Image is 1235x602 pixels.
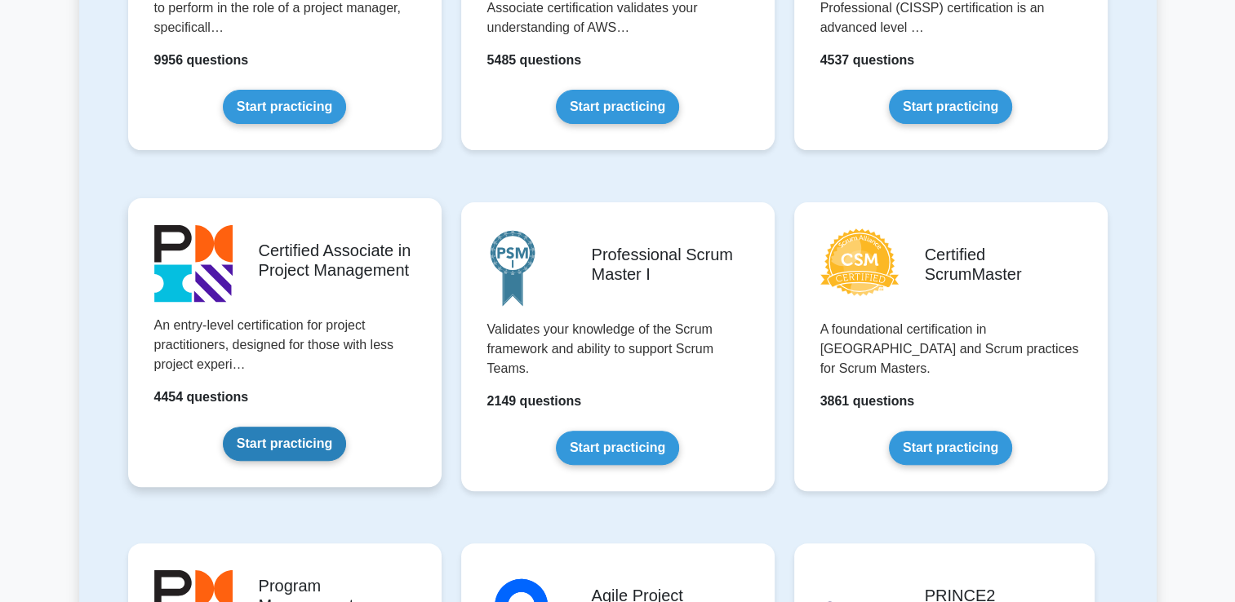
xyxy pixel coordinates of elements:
a: Start practicing [556,431,679,465]
a: Start practicing [556,90,679,124]
a: Start practicing [223,427,346,461]
a: Start practicing [223,90,346,124]
a: Start practicing [889,90,1012,124]
a: Start practicing [889,431,1012,465]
